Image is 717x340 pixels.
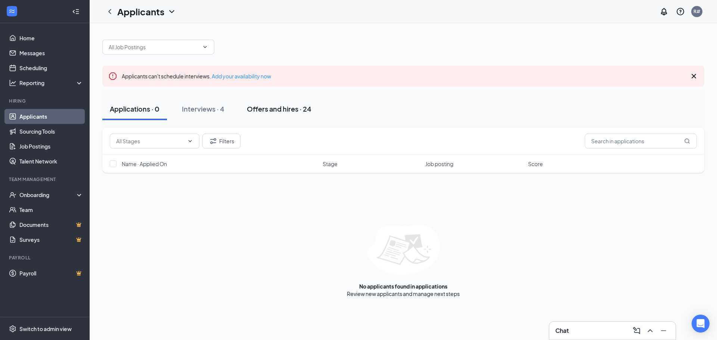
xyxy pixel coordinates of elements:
[676,7,685,16] svg: QuestionInfo
[116,137,184,145] input: All Stages
[644,325,656,337] button: ChevronUp
[19,79,84,87] div: Reporting
[167,7,176,16] svg: ChevronDown
[19,154,83,169] a: Talent Network
[19,266,83,281] a: PayrollCrown
[646,326,655,335] svg: ChevronUp
[72,8,80,15] svg: Collapse
[359,283,447,290] div: No applicants found in applications
[202,134,240,149] button: Filter Filters
[19,46,83,60] a: Messages
[19,109,83,124] a: Applicants
[122,160,167,168] span: Name · Applied On
[109,43,199,51] input: All Job Postings
[117,5,164,18] h1: Applicants
[209,137,218,146] svg: Filter
[9,176,82,183] div: Team Management
[202,44,208,50] svg: ChevronDown
[187,138,193,144] svg: ChevronDown
[19,202,83,217] a: Team
[105,7,114,16] svg: ChevronLeft
[689,72,698,81] svg: Cross
[19,60,83,75] a: Scheduling
[8,7,16,15] svg: WorkstreamLogo
[692,315,710,333] div: Open Intercom Messenger
[693,8,700,15] div: R#
[585,134,697,149] input: Search in applications
[19,325,72,333] div: Switch to admin view
[182,104,224,113] div: Interviews · 4
[9,79,16,87] svg: Analysis
[110,104,159,113] div: Applications · 0
[9,191,16,199] svg: UserCheck
[425,160,453,168] span: Job posting
[9,98,82,104] div: Hiring
[658,325,670,337] button: Minimize
[19,139,83,154] a: Job Postings
[367,225,440,275] img: empty-state
[632,326,641,335] svg: ComposeMessage
[19,191,77,199] div: Onboarding
[19,217,83,232] a: DocumentsCrown
[659,326,668,335] svg: Minimize
[19,232,83,247] a: SurveysCrown
[323,160,338,168] span: Stage
[528,160,543,168] span: Score
[212,73,271,79] a: Add your availability now
[19,124,83,139] a: Sourcing Tools
[122,73,271,79] span: Applicants can't schedule interviews.
[247,104,311,113] div: Offers and hires · 24
[555,327,569,335] h3: Chat
[108,72,117,81] svg: Error
[347,290,460,297] div: Review new applicants and manage next steps
[9,325,16,333] svg: Settings
[659,7,668,16] svg: Notifications
[9,255,82,261] div: Payroll
[684,138,690,144] svg: MagnifyingGlass
[19,31,83,46] a: Home
[631,325,643,337] button: ComposeMessage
